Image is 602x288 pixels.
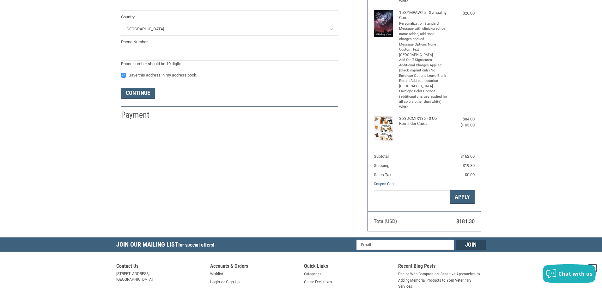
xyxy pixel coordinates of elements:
[558,270,593,277] span: Chat with us
[463,163,475,168] span: $19.30
[399,73,448,79] li: Envelope Options Leave Blank
[456,240,486,250] input: Join
[121,110,158,120] h2: Payment
[449,122,475,128] div: $105.00
[178,242,214,248] span: for special offers!
[398,263,486,271] h5: Recent Blog Posts
[356,240,454,250] input: Email
[121,14,338,20] label: Country
[116,237,217,254] h5: Join Our Mailing List
[121,73,338,78] label: Save this address in my address book.
[121,88,155,99] button: Continue
[449,10,475,16] div: $26.00
[116,263,204,271] h5: Contact Us
[399,89,448,110] li: Envelope Color Options (additional charges applied for all colors other than white) White
[465,172,475,177] span: $0.00
[210,271,223,277] a: Wishlist
[456,218,475,224] span: $181.30
[399,10,448,21] h4: 1 x SYMPAW25 - Sympathy Card
[399,78,448,89] li: Return Address Location [GEOGRAPHIC_DATA]
[399,116,448,126] h4: 3 x 3DCMIX136 - 3 Up Reminder Cards
[374,154,389,159] span: Subtotal
[374,218,397,224] span: Total (USD)
[217,279,228,285] span: or
[304,279,332,285] a: Online Exclusives
[374,181,395,186] a: Coupon Code
[374,190,450,205] input: Gift Certificate or Coupon Code
[210,263,298,271] h5: Accounts & Orders
[399,21,448,42] li: Personalization Standard Message with clinic/practice name added, additional charges applied
[121,39,338,45] label: Phone Number
[121,61,338,67] div: Phone number should be 10 digits
[543,264,596,283] button: Chat with us
[449,116,475,122] div: $84.00
[304,271,321,277] a: Categories
[374,172,391,177] span: Sales Tax
[399,47,448,58] li: Custom Text [GEOGRAPHIC_DATA]
[226,279,240,285] a: Sign Up
[399,42,448,47] li: Message Options None
[304,263,392,271] h5: Quick Links
[399,58,448,73] li: Add Staff Signatures - Additional Charges Applied (black imprint only) No
[374,163,389,168] span: Shipping
[210,279,220,285] a: Login
[450,190,475,205] button: Apply
[460,154,475,159] span: $162.00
